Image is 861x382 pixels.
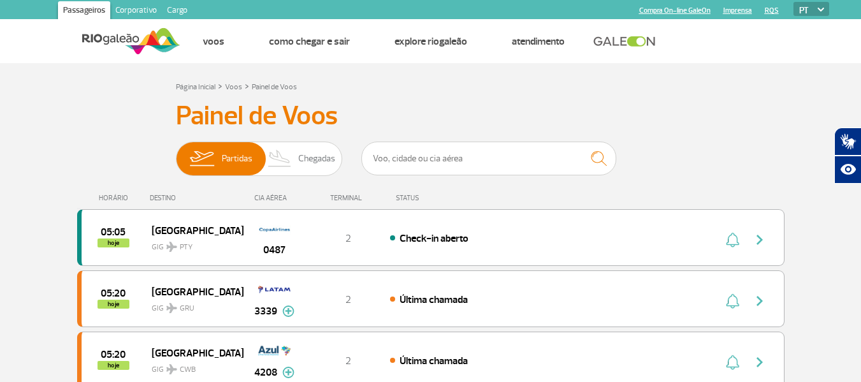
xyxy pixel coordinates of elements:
div: TERMINAL [307,194,389,202]
span: 2 [345,355,351,367]
img: seta-direita-painel-voo.svg [752,232,767,247]
img: slider-desembarque [261,142,299,175]
a: Explore RIOgaleão [394,35,467,48]
img: sino-painel-voo.svg [726,355,739,370]
span: hoje [98,300,129,309]
img: destiny_airplane.svg [166,364,177,374]
img: mais-info-painel-voo.svg [282,367,294,378]
img: slider-embarque [182,142,222,175]
a: Voos [203,35,224,48]
a: Atendimento [512,35,565,48]
a: Página Inicial [176,82,215,92]
a: Compra On-line GaleOn [639,6,711,15]
span: Última chamada [400,355,468,367]
span: GIG [152,235,233,253]
span: 2 [345,232,351,245]
a: > [218,78,222,93]
span: 2025-09-29 05:20:00 [101,350,126,359]
span: Check-in aberto [400,232,468,245]
a: Como chegar e sair [269,35,350,48]
a: Cargo [162,1,192,22]
span: hoje [98,239,129,247]
div: Plugin de acessibilidade da Hand Talk. [834,128,861,184]
span: 4208 [254,365,277,380]
span: GRU [180,303,194,314]
img: destiny_airplane.svg [166,242,177,252]
a: Imprensa [723,6,752,15]
a: Passageiros [58,1,110,22]
span: GIG [152,357,233,376]
div: STATUS [389,194,493,202]
div: HORÁRIO [81,194,150,202]
img: sino-painel-voo.svg [726,293,739,309]
a: Corporativo [110,1,162,22]
img: destiny_airplane.svg [166,303,177,313]
img: sino-painel-voo.svg [726,232,739,247]
span: hoje [98,361,129,370]
span: 0487 [263,242,286,258]
span: 3339 [254,304,277,319]
img: seta-direita-painel-voo.svg [752,293,767,309]
span: [GEOGRAPHIC_DATA] [152,283,233,300]
span: Partidas [222,142,252,175]
span: [GEOGRAPHIC_DATA] [152,344,233,361]
span: [GEOGRAPHIC_DATA] [152,222,233,239]
span: 2025-09-29 05:05:00 [101,228,126,237]
a: Voos [225,82,242,92]
button: Abrir tradutor de língua de sinais. [834,128,861,156]
span: CWB [180,364,196,376]
span: Última chamada [400,293,468,306]
a: Painel de Voos [252,82,297,92]
a: RQS [765,6,779,15]
a: > [245,78,249,93]
div: CIA AÉREA [243,194,307,202]
div: DESTINO [150,194,243,202]
span: 2025-09-29 05:20:00 [101,289,126,298]
img: seta-direita-painel-voo.svg [752,355,767,370]
span: GIG [152,296,233,314]
span: Chegadas [298,142,335,175]
input: Voo, cidade ou cia aérea [361,142,616,175]
img: mais-info-painel-voo.svg [282,305,294,317]
span: PTY [180,242,192,253]
h3: Painel de Voos [176,100,686,132]
button: Abrir recursos assistivos. [834,156,861,184]
span: 2 [345,293,351,306]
